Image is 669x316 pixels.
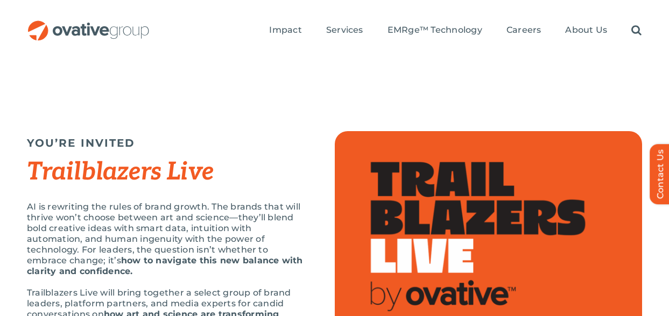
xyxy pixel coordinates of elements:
em: Trailblazers Live [27,157,214,187]
h5: YOU’RE INVITED [27,137,308,149]
strong: how to navigate this new balance with clarity and confidence. [27,255,303,276]
span: About Us [565,25,607,35]
a: About Us [565,25,607,37]
span: Careers [506,25,541,35]
p: AI is rewriting the rules of brand growth. The brands that will thrive won’t choose between art a... [27,202,308,277]
a: OG_Full_horizontal_RGB [27,19,150,30]
a: Search [631,25,642,37]
a: EMRge™ Technology [388,25,482,37]
span: Services [326,25,363,35]
a: Services [326,25,363,37]
span: Impact [269,25,301,35]
a: Impact [269,25,301,37]
nav: Menu [269,13,642,48]
a: Careers [506,25,541,37]
span: EMRge™ Technology [388,25,482,35]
